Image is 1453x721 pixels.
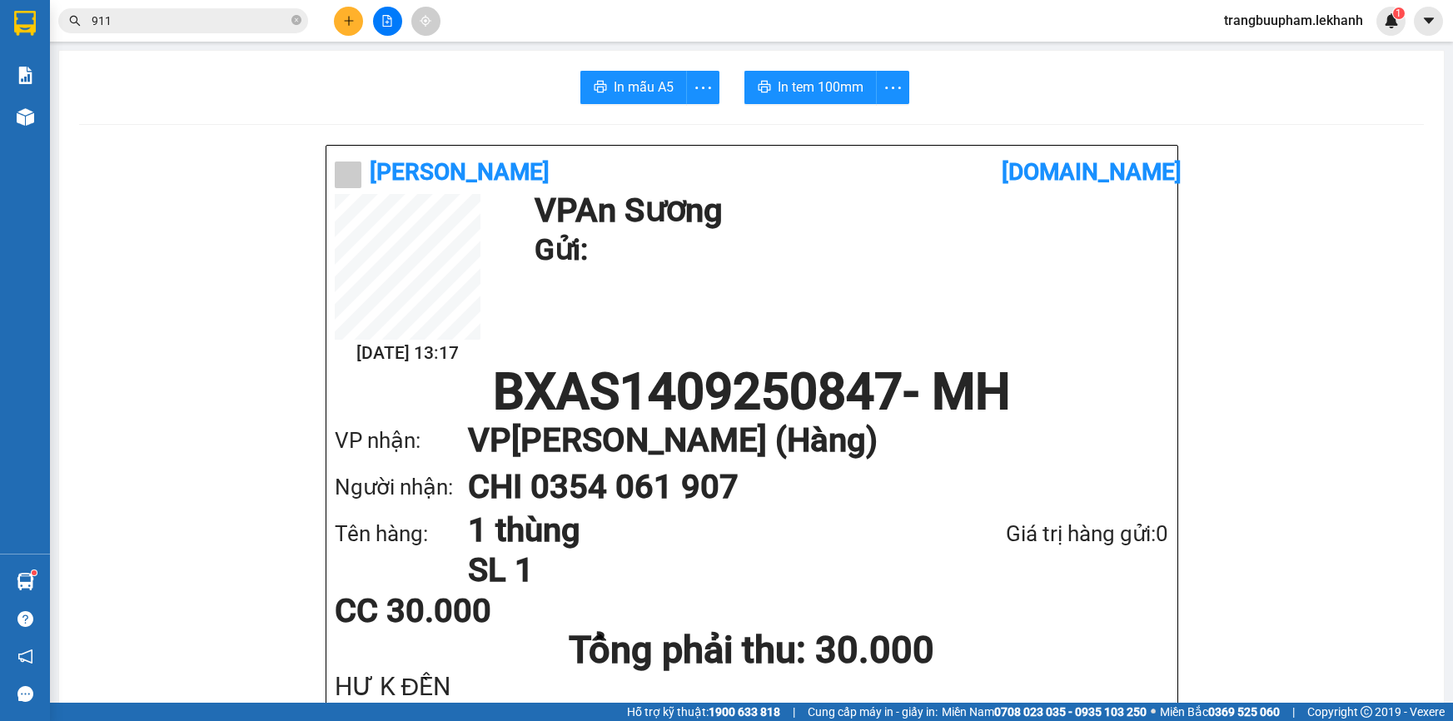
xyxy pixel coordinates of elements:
b: [PERSON_NAME] [370,158,550,186]
b: [DOMAIN_NAME] [1002,158,1182,186]
span: In tem 100mm [778,77,863,97]
img: icon-new-feature [1384,13,1399,28]
button: aim [411,7,440,36]
span: close-circle [291,13,301,29]
span: Hỗ trợ kỹ thuật: [627,703,780,721]
div: Tên hàng: [335,517,468,551]
img: warehouse-icon [17,573,34,590]
div: VP nhận: [335,424,468,458]
input: Tìm tên, số ĐT hoặc mã đơn [92,12,288,30]
h2: [DATE] 13:17 [335,340,480,367]
span: | [793,703,795,721]
h1: VP [PERSON_NAME] (Hàng) [468,417,1136,464]
img: logo-vxr [14,11,36,36]
span: more [687,77,719,98]
h1: BXAS1409250847 - MH [335,367,1169,417]
button: file-add [373,7,402,36]
button: caret-down [1414,7,1443,36]
img: solution-icon [17,67,34,84]
span: copyright [1361,706,1372,718]
span: plus [343,15,355,27]
span: Miền Bắc [1160,703,1280,721]
span: printer [758,80,771,96]
span: aim [420,15,431,27]
strong: 0708 023 035 - 0935 103 250 [994,705,1147,719]
sup: 1 [1393,7,1405,19]
span: printer [594,80,607,96]
h1: CHI 0354 061 907 [468,464,1136,510]
span: In mẫu A5 [614,77,674,97]
strong: 1900 633 818 [709,705,780,719]
button: printerIn mẫu A5 [580,71,687,104]
h1: SL 1 [468,550,918,590]
img: warehouse-icon [17,108,34,126]
span: ⚪️ [1151,709,1156,715]
span: | [1292,703,1295,721]
span: 1 [1396,7,1401,19]
button: more [686,71,719,104]
h1: 1 thùng [468,510,918,550]
span: Cung cấp máy in - giấy in: [808,703,938,721]
h1: Gửi: [535,227,1161,273]
button: more [876,71,909,104]
div: Người nhận: [335,470,468,505]
h1: Tổng phải thu: 30.000 [335,628,1169,673]
span: message [17,686,33,702]
span: notification [17,649,33,664]
strong: 0369 525 060 [1208,705,1280,719]
h1: VP An Sương [535,194,1161,227]
button: plus [334,7,363,36]
div: CC 30.000 [335,594,610,628]
span: trangbuupham.lekhanh [1211,10,1376,31]
span: Miền Nam [942,703,1147,721]
span: file-add [381,15,393,27]
span: search [69,15,81,27]
span: close-circle [291,15,301,25]
span: caret-down [1421,13,1436,28]
div: HƯ K ĐỀN [335,673,1169,700]
sup: 1 [32,570,37,575]
span: more [877,77,908,98]
button: printerIn tem 100mm [744,71,877,104]
span: question-circle [17,611,33,627]
div: Giá trị hàng gửi: 0 [918,517,1169,551]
